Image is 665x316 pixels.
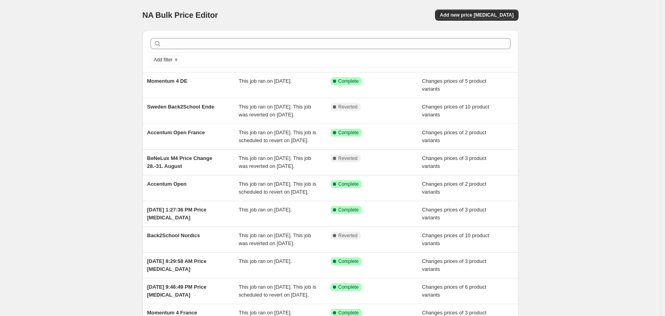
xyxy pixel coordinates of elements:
[147,310,197,316] span: Momentum 4 France
[239,232,311,246] span: This job ran on [DATE]. This job was reverted on [DATE].
[147,284,207,298] span: [DATE] 9:46:49 PM Price [MEDICAL_DATA]
[239,129,316,143] span: This job ran on [DATE]. This job is scheduled to revert on [DATE].
[338,207,359,213] span: Complete
[338,129,359,136] span: Complete
[239,155,311,169] span: This job ran on [DATE]. This job was reverted on [DATE].
[147,232,200,238] span: Back2School Nordics
[422,78,486,92] span: Changes prices of 5 product variants
[422,207,486,221] span: Changes prices of 3 product variants
[422,181,486,195] span: Changes prices of 2 product variants
[147,78,188,84] span: Momentum 4 DE
[147,207,207,221] span: [DATE] 1:27:36 PM Price [MEDICAL_DATA]
[338,284,359,290] span: Complete
[338,181,359,187] span: Complete
[239,284,316,298] span: This job ran on [DATE]. This job is scheduled to revert on [DATE].
[147,155,213,169] span: BeNeLux M4 Price Change 28.-31. August
[239,104,311,118] span: This job ran on [DATE]. This job was reverted on [DATE].
[422,155,486,169] span: Changes prices of 3 product variants
[147,181,187,187] span: Accentum Open
[338,104,358,110] span: Reverted
[338,232,358,239] span: Reverted
[435,10,518,21] button: Add new price [MEDICAL_DATA]
[338,310,359,316] span: Complete
[147,258,207,272] span: [DATE] 8:29:58 AM Price [MEDICAL_DATA]
[147,104,215,110] span: Sweden Back2School Ende
[338,78,359,84] span: Complete
[440,12,513,18] span: Add new price [MEDICAL_DATA]
[147,129,205,135] span: Accentum Open France
[239,310,292,316] span: This job ran on [DATE].
[422,258,486,272] span: Changes prices of 3 product variants
[142,11,218,19] span: NA Bulk Price Editor
[422,284,486,298] span: Changes prices of 6 product variants
[239,207,292,213] span: This job ran on [DATE].
[239,181,316,195] span: This job ran on [DATE]. This job is scheduled to revert on [DATE].
[338,258,359,265] span: Complete
[422,104,489,118] span: Changes prices of 10 product variants
[154,57,173,63] span: Add filter
[239,78,292,84] span: This job ran on [DATE].
[239,258,292,264] span: This job ran on [DATE].
[422,232,489,246] span: Changes prices of 10 product variants
[422,129,486,143] span: Changes prices of 2 product variants
[338,155,358,162] span: Reverted
[150,55,182,65] button: Add filter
